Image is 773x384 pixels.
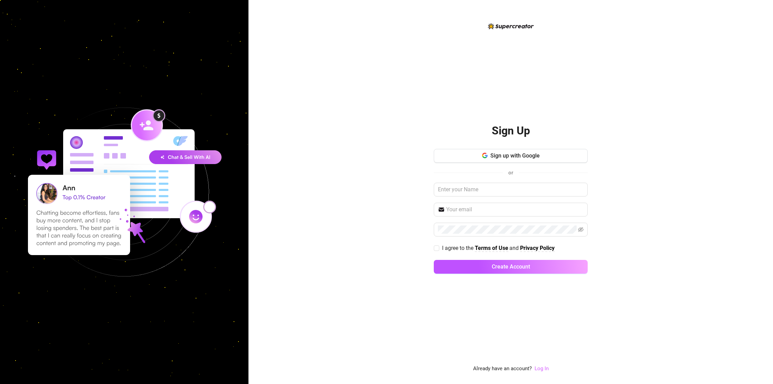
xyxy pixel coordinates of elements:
a: Log In [535,365,549,372]
span: Already have an account? [473,365,532,373]
span: I agree to the [442,245,475,251]
img: logo-BBDzfeDw.svg [488,23,534,29]
input: Enter your Name [434,183,588,196]
span: or [508,170,513,176]
button: Sign up with Google [434,149,588,163]
span: and [509,245,520,251]
img: signup-background-D0MIrEPF.svg [5,73,244,311]
span: Sign up with Google [490,152,540,159]
a: Privacy Policy [520,245,555,252]
span: eye-invisible [578,227,584,232]
a: Terms of Use [475,245,508,252]
h2: Sign Up [492,124,530,138]
button: Create Account [434,260,588,274]
input: Your email [446,205,584,214]
a: Log In [535,365,549,373]
span: Create Account [492,263,530,270]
